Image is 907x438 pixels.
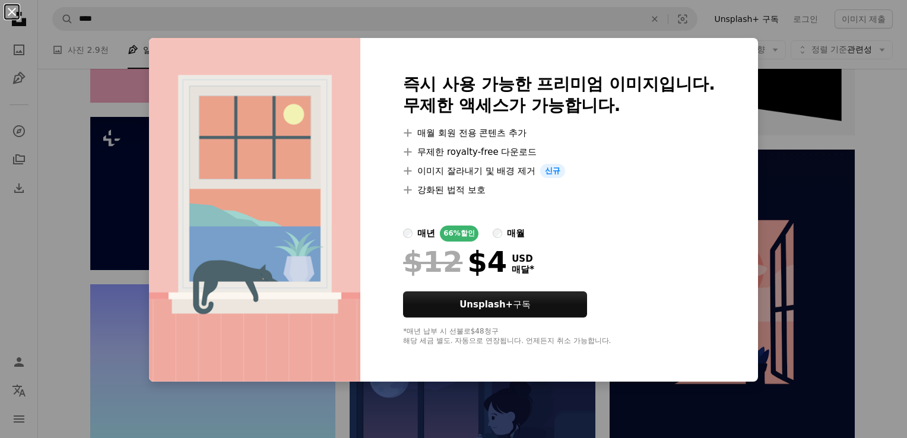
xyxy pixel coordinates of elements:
[403,145,715,159] li: 무제한 royalty-free 다운로드
[493,228,502,238] input: 매월
[403,327,715,346] div: *매년 납부 시 선불로 $48 청구 해당 세금 별도. 자동으로 연장됩니다. 언제든지 취소 가능합니다.
[403,291,587,318] button: Unsplash+구독
[403,126,715,140] li: 매월 회원 전용 콘텐츠 추가
[440,226,478,242] div: 66% 할인
[507,226,525,240] div: 매월
[403,228,413,238] input: 매년66%할인
[459,299,513,310] strong: Unsplash+
[403,164,715,178] li: 이미지 잘라내기 및 배경 제거
[540,164,565,178] span: 신규
[417,226,435,240] div: 매년
[403,74,715,116] h2: 즉시 사용 가능한 프리미엄 이미지입니다. 무제한 액세스가 가능합니다.
[403,183,715,197] li: 강화된 법적 보호
[149,38,360,382] img: premium_vector-1731018842768-0f13b7d85776
[403,246,507,277] div: $4
[512,253,534,264] span: USD
[403,246,462,277] span: $12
